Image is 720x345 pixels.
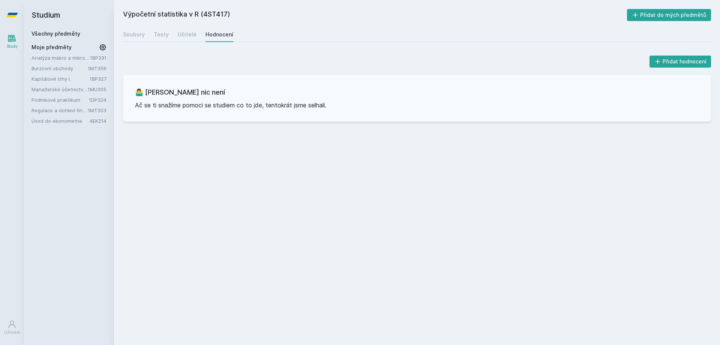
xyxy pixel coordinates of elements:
[7,44,18,49] div: Study
[88,65,106,71] a: 1MT356
[88,86,106,92] a: 1MU305
[649,56,711,68] button: Přidat hodnocení
[31,107,88,114] a: Regulace a dohled finančního systému
[1,30,22,53] a: Study
[31,75,90,83] a: Kapitálové trhy I.
[90,55,106,61] a: 1BP331
[90,76,106,82] a: 1BP327
[205,31,233,38] div: Hodnocení
[135,101,699,110] p: Ač se ti snažíme pomoci se studiem co to jde, tentokrát jsme selhali.
[205,27,233,42] a: Hodnocení
[154,27,169,42] a: Testy
[178,31,196,38] div: Učitelé
[135,87,699,98] h3: 🤷‍♂️ [PERSON_NAME] nic není
[31,96,89,104] a: Podnikové praktikum
[178,27,196,42] a: Učitelé
[31,117,90,125] a: Úvod do ekonometrie
[31,44,72,51] span: Moje předměty
[89,97,106,103] a: 1DP324
[31,86,88,93] a: Manažerské účetnictví I.
[4,330,20,335] div: Uživatel
[154,31,169,38] div: Testy
[31,30,80,37] a: Všechny předměty
[627,9,711,21] button: Přidat do mých předmětů
[88,107,106,113] a: 1MT303
[31,65,88,72] a: Burzovní obchody
[123,31,145,38] div: Soubory
[1,316,22,339] a: Uživatel
[31,54,90,62] a: Analýza makro a mikrofinančních dat
[123,27,145,42] a: Soubory
[123,9,627,21] h2: Výpočetní statistika v R (4ST417)
[90,118,106,124] a: 4EK214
